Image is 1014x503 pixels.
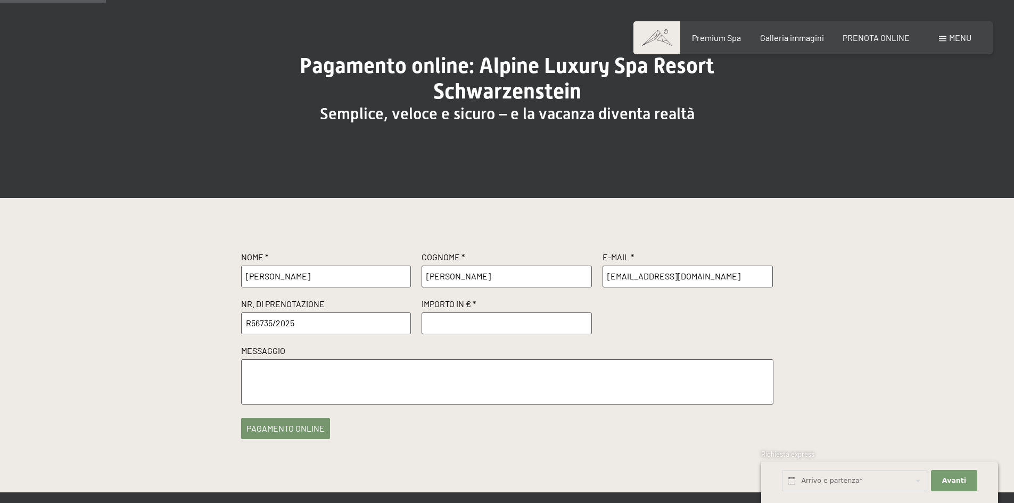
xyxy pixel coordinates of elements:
[949,32,971,43] span: Menu
[241,345,773,359] label: Messaggio
[300,53,714,104] span: Pagamento online: Alpine Luxury Spa Resort Schwarzenstein
[692,32,741,43] a: Premium Spa
[931,470,977,492] button: Avanti
[760,32,824,43] a: Galleria immagini
[761,450,814,458] span: Richiesta express
[603,251,773,266] label: E-Mail *
[422,251,592,266] label: Cognome *
[942,476,966,485] span: Avanti
[241,418,330,439] button: pagamento online
[843,32,910,43] a: PRENOTA ONLINE
[422,298,592,312] label: Importo in € *
[241,298,411,312] label: Nr. di prenotazione
[320,104,695,123] span: Semplice, veloce e sicuro – e la vacanza diventa realtà
[241,251,411,266] label: Nome *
